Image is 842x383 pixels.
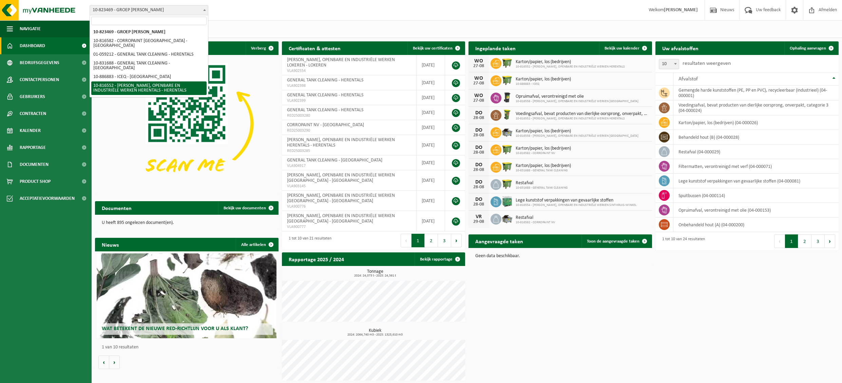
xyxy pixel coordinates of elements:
td: voedingsafval, bevat producten van dierlijke oorsprong, onverpakt, categorie 3 (04-000024) [673,100,839,115]
span: 10-816552 - [PERSON_NAME], OPENBARE EN INDUSTRIËLE WERKEN HERENTALS [516,65,625,69]
button: Verberg [246,41,278,55]
span: 10-816554 - [PERSON_NAME], OPENBARE EN INDUSTRIËLE WERKEN SINT-KRUIS-WINKEL [516,203,636,207]
li: 10-816552 - [PERSON_NAME], OPENBARE EN INDUSTRIËLE WERKEN HERENTALS - HERENTALS [91,81,207,95]
td: spuitbussen (04-000114) [673,188,839,203]
td: lege kunststof verpakkingen van gevaarlijke stoffen (04-000081) [673,174,839,188]
td: karton/papier, los (bedrijven) (04-000026) [673,115,839,130]
span: 10 [659,59,679,69]
li: 01-059212 - GENERAL TANK CLEANING - HERENTALS [91,50,207,59]
a: Alle artikelen [236,238,278,251]
button: Previous [401,234,412,247]
a: Ophaling aanvragen [784,41,838,55]
span: 10-886883 - ICEQ [516,82,571,86]
button: 3 [438,234,451,247]
td: [DATE] [417,155,445,170]
li: 10-886883 - ICEQ - [GEOGRAPHIC_DATA] [91,73,207,81]
td: [DATE] [417,135,445,155]
span: RED25003280 [287,113,412,118]
span: [PERSON_NAME], OPENBARE EN INDUSTRIËLE WERKEN [GEOGRAPHIC_DATA] - [GEOGRAPHIC_DATA] [287,213,395,224]
button: 2 [798,234,811,248]
div: 28-08 [472,133,485,138]
span: Navigatie [20,20,41,37]
img: WB-1100-HPE-GN-50 [501,57,513,69]
div: 28-08 [472,185,485,190]
span: 10-816558 - [PERSON_NAME], OPENBARE EN INDUSTRIËLE WERKEN [GEOGRAPHIC_DATA] [516,99,638,103]
span: VLA902398 [287,83,412,89]
h2: Certificaten & attesten [282,41,347,55]
h2: Uw afvalstoffen [655,41,705,55]
span: Kalender [20,122,41,139]
span: Acceptatievoorwaarden [20,190,75,207]
div: 28-08 [472,116,485,120]
li: 10-823469 - GROEP [PERSON_NAME] [91,28,207,37]
span: CORROPAINT NV - [GEOGRAPHIC_DATA] [287,122,364,128]
div: 28-08 [472,150,485,155]
div: DO [472,197,485,202]
button: Previous [774,234,785,248]
h2: Ingeplande taken [468,41,522,55]
td: [DATE] [417,120,445,135]
li: 10-816558 - [PERSON_NAME], OPENBARE EN INDUSTRIËLE WERKEN [GEOGRAPHIC_DATA] - [GEOGRAPHIC_DATA] [91,95,207,113]
h2: Aangevraagde taken [468,234,530,248]
span: GENERAL TANK CLEANING - HERENTALS [287,108,363,113]
h3: Tonnage [285,269,465,277]
span: VLA900777 [287,224,412,230]
button: 3 [811,234,825,248]
img: WB-5000-GAL-GY-01 [501,213,513,224]
td: opruimafval, verontreinigd met olie (04-000153) [673,203,839,217]
span: VLA903145 [287,184,412,189]
span: Wat betekent de nieuwe RED-richtlijn voor u als klant? [102,326,248,331]
span: VLA900776 [287,204,412,209]
strong: [PERSON_NAME] [664,7,698,13]
span: Voedingsafval, bevat producten van dierlijke oorsprong, onverpakt, categorie 3 [516,111,649,117]
div: 27-08 [472,81,485,86]
span: 10-831688 - GENERAL TANK CLEANING [516,169,571,173]
span: [PERSON_NAME], OPENBARE EN INDUSTRIËLE WERKEN [GEOGRAPHIC_DATA] - [GEOGRAPHIC_DATA] [287,193,395,204]
img: Download de VHEPlus App [95,55,279,192]
button: Next [825,234,835,248]
div: 1 tot 10 van 21 resultaten [285,233,331,248]
a: Bekijk uw certificaten [407,41,464,55]
span: 10-823469 - GROEP VICTOR PEETERS [90,5,208,15]
span: Documenten [20,156,49,173]
div: DO [472,162,485,168]
td: [DATE] [417,191,445,211]
img: WB-5000-GAL-GY-01 [501,126,513,138]
div: WO [472,76,485,81]
span: Product Shop [20,173,51,190]
p: 1 van 10 resultaten [102,345,275,350]
p: Geen data beschikbaar. [475,254,645,258]
td: [DATE] [417,211,445,231]
div: DO [472,128,485,133]
span: GENERAL TANK CLEANING - [GEOGRAPHIC_DATA] [287,158,382,163]
span: Bekijk uw documenten [224,206,266,210]
div: 28-08 [472,168,485,172]
div: 27-08 [472,98,485,103]
span: [PERSON_NAME], OPENBARE EN INDUSTRIËLE WERKEN LOKEREN - LOKEREN [287,57,395,68]
span: Ophaling aanvragen [790,46,826,51]
div: WO [472,58,485,64]
img: WB-1100-HPE-GN-50 [501,161,513,172]
li: 10-831688 - GENERAL TANK CLEANING - [GEOGRAPHIC_DATA] [91,59,207,73]
button: Next [451,234,462,247]
div: WO [472,93,485,98]
div: VR [472,214,485,219]
td: [DATE] [417,75,445,90]
img: PB-HB-1400-HPE-GN-11 [501,195,513,208]
div: 28-08 [472,202,485,207]
h2: Documenten [95,201,138,214]
td: [DATE] [417,90,445,105]
img: WB-1100-HPE-GN-50 [501,143,513,155]
span: 10-816558 - [PERSON_NAME], OPENBARE EN INDUSTRIËLE WERKEN [GEOGRAPHIC_DATA] [516,134,638,138]
p: U heeft 895 ongelezen document(en). [102,221,272,225]
span: GENERAL TANK CLEANING - HERENTALS [287,93,363,98]
span: Bekijk uw certificaten [413,46,453,51]
td: [DATE] [417,105,445,120]
button: 2 [425,234,438,247]
img: WB-1100-HPE-GN-50 [501,178,513,190]
span: Rapportage [20,139,46,156]
span: Contracten [20,105,46,122]
span: Toon de aangevraagde taken [587,239,639,244]
li: 10-816582 - CORROPAINT [GEOGRAPHIC_DATA] - [GEOGRAPHIC_DATA] [91,37,207,50]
